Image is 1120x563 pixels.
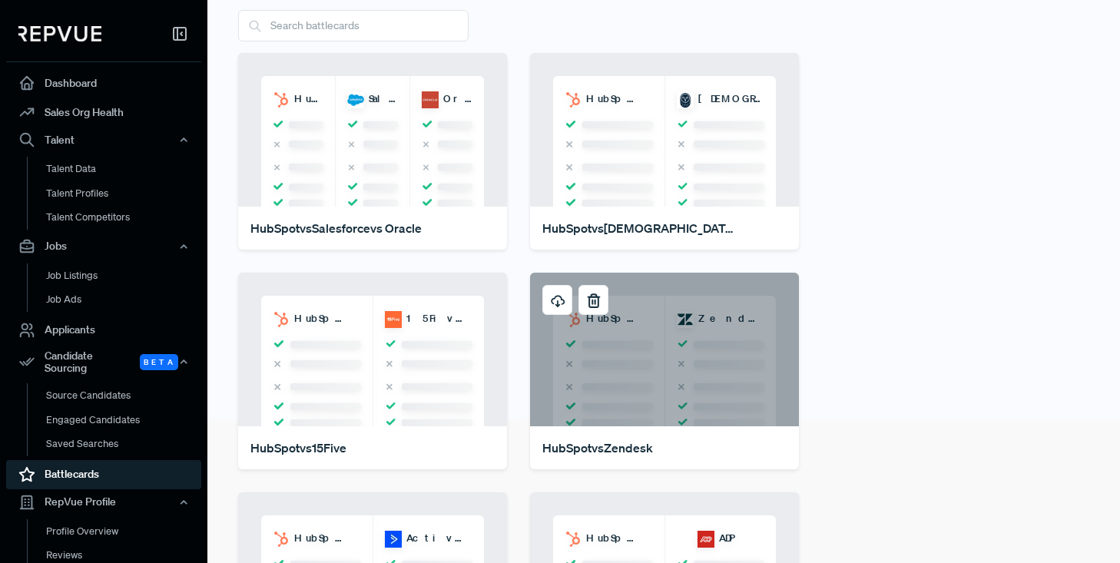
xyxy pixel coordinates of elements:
div: Candidate Sourcing [6,345,201,380]
a: HubSpotvs[DEMOGRAPHIC_DATA] [530,207,799,250]
input: Search battlecards [238,10,469,41]
a: Saved Searches [27,432,222,456]
a: Profile Overview [27,519,222,544]
a: HubSpotvsZendesk [530,426,799,469]
div: HubSpot vs [DEMOGRAPHIC_DATA] [542,220,734,237]
button: Candidate Sourcing Beta [6,345,201,380]
a: Source Candidates [27,383,222,408]
a: Engaged Candidates [27,408,222,432]
span: Beta [140,354,178,370]
a: Job Listings [27,263,222,288]
a: Job Ads [27,287,222,312]
a: Sales Org Health [6,98,201,127]
a: Battlecards [6,460,201,489]
a: HubSpotvsSalesforcevs Oracle [238,207,507,250]
button: Talent [6,127,201,153]
a: Talent Competitors [27,205,222,230]
a: HubSpotvs15Five [238,426,507,469]
div: HubSpot vs 15Five [250,439,346,456]
div: HubSpot vs Salesforce vs Oracle [250,220,422,237]
a: Dashboard [6,68,201,98]
div: HubSpot vs Zendesk [542,439,653,456]
img: RepVue [18,26,101,41]
button: RepVue Profile [6,489,201,515]
a: Talent Data [27,157,222,181]
a: Talent Profiles [27,181,222,206]
a: Applicants [6,316,201,345]
button: Jobs [6,233,201,260]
